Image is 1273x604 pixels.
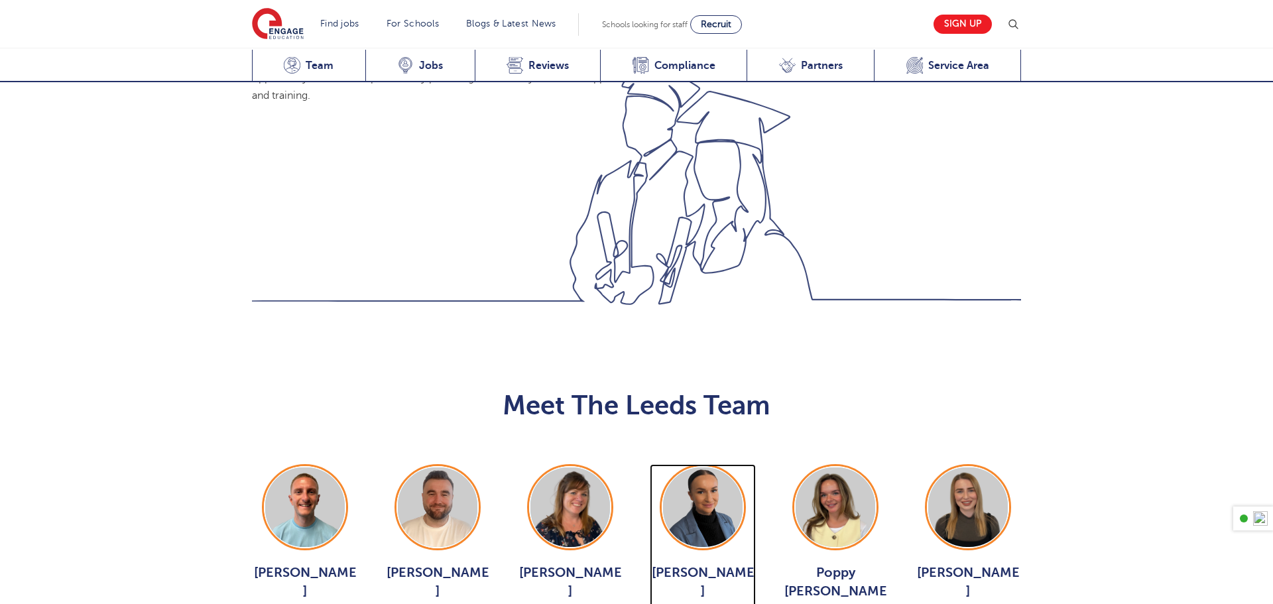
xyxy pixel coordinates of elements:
[320,19,359,29] a: Find jobs
[398,467,477,547] img: Chris Rushton
[475,50,601,82] a: Reviews
[650,564,756,601] span: [PERSON_NAME]
[530,467,610,547] img: Joanne Wright
[528,59,569,72] span: Reviews
[365,50,475,82] a: Jobs
[690,15,742,34] a: Recruit
[602,20,688,29] span: Schools looking for staff
[747,50,874,82] a: Partners
[928,59,989,72] span: Service Area
[387,19,439,29] a: For Schools
[252,50,365,82] a: Team
[265,467,345,547] img: George Dignam
[915,564,1021,601] span: [PERSON_NAME]
[874,50,1021,82] a: Service Area
[928,467,1008,547] img: Layla McCosker
[796,467,875,547] img: Poppy Burnside
[419,59,443,72] span: Jobs
[934,15,992,34] a: Sign up
[466,19,556,29] a: Blogs & Latest News
[663,467,743,547] img: Holly Johnson
[252,8,304,41] img: Engage Education
[385,564,491,601] span: [PERSON_NAME]
[801,59,843,72] span: Partners
[701,19,731,29] span: Recruit
[252,564,358,601] span: [PERSON_NAME]
[306,59,333,72] span: Team
[517,564,623,601] span: [PERSON_NAME]
[600,50,747,82] a: Compliance
[252,390,1021,422] h2: Meet The Leeds Team
[654,59,715,72] span: Compliance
